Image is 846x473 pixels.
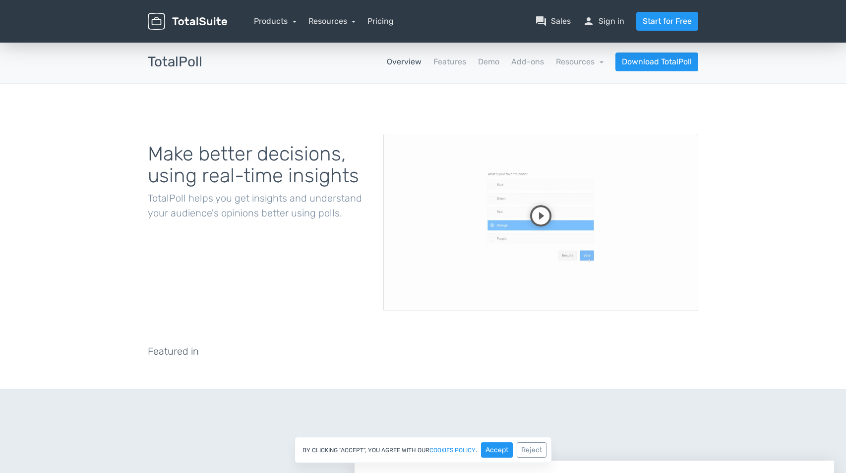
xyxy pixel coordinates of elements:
a: Products [254,16,297,26]
a: Add-ons [511,56,544,68]
span: person [583,15,595,27]
a: Resources [308,16,356,26]
p: TotalPoll helps you get insights and understand your audience's opinions better using polls. [148,191,368,220]
button: Reject [517,442,546,458]
a: Overview [387,56,422,68]
a: personSign in [583,15,624,27]
a: Download TotalPoll [615,53,698,71]
div: By clicking "Accept", you agree with our . [295,437,552,463]
a: cookies policy [429,447,476,453]
a: question_answerSales [535,15,571,27]
a: Pricing [367,15,394,27]
h5: Featured in [148,346,199,357]
h1: Make better decisions, using real-time insights [148,143,368,187]
img: TotalSuite for WordPress [148,13,227,30]
h3: TotalPoll [148,54,202,70]
a: Features [433,56,466,68]
a: Resources [556,57,604,66]
a: Start for Free [636,12,698,31]
a: Demo [478,56,499,68]
span: question_answer [535,15,547,27]
button: Accept [481,442,513,458]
